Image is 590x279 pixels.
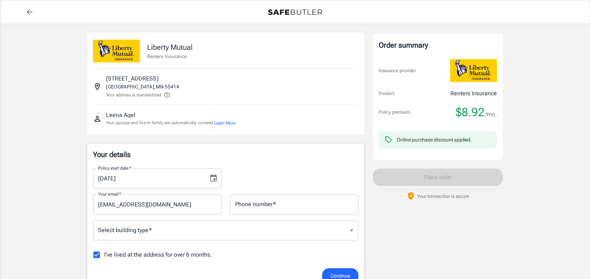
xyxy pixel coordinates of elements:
p: Your address is standardized. [106,92,162,98]
label: Policy start date [98,165,131,171]
svg: Insured address [93,82,102,91]
img: Back to quotes [268,9,322,15]
label: Your email [98,191,121,197]
img: Liberty Mutual [450,59,497,82]
div: Order summary [379,40,497,51]
p: Insurance provider [379,67,416,74]
p: Renters Insurance [450,89,497,98]
input: Enter email [93,194,221,214]
p: Leena Aqel [106,111,135,119]
div: Online purchase discount applied. [397,136,472,143]
p: [GEOGRAPHIC_DATA] , MN 55414 [106,83,179,90]
p: Your details [93,149,358,160]
input: MM/DD/YYYY [93,168,203,188]
span: /mo. [485,109,497,119]
svg: Insured person [93,114,102,123]
span: $8.92 [456,105,484,119]
p: Renters Insurance [147,53,193,60]
button: Choose date, selected date is Aug 22, 2025 [206,171,221,186]
p: Policy premium [379,109,410,116]
p: Your spouse and live-in family are automatically covered. [106,119,235,126]
p: Your transaction is secure [417,193,469,200]
input: Enter number [230,194,358,214]
img: Liberty Mutual [93,40,140,62]
p: Liberty Mutual [147,42,193,53]
span: I've lived at the address for over 6 months. [104,250,212,259]
p: Product [379,90,395,97]
a: back to quotes [22,5,37,19]
p: [STREET_ADDRESS] [106,74,158,83]
button: Learn More [214,120,235,126]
